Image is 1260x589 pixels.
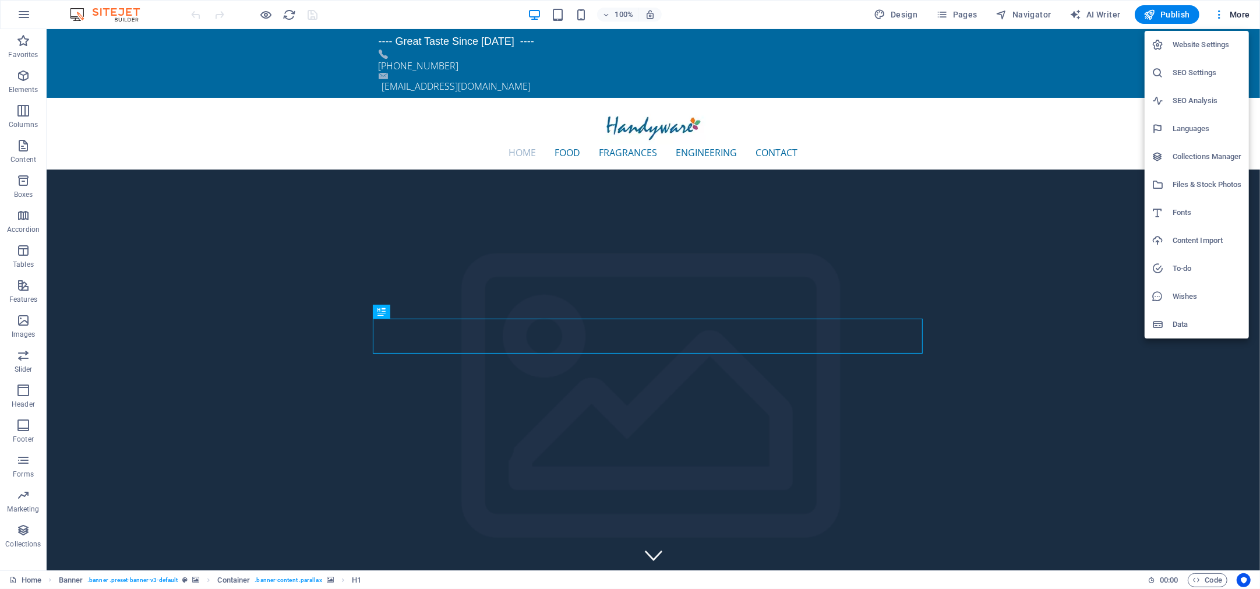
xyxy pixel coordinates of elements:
[1173,38,1242,52] h6: Website Settings
[1173,122,1242,136] h6: Languages
[1173,150,1242,164] h6: Collections Manager
[1173,94,1242,108] h6: SEO Analysis
[1173,318,1242,331] h6: Data
[1173,234,1242,248] h6: Content Import
[1173,178,1242,192] h6: Files & Stock Photos
[1173,262,1242,276] h6: To-do
[1173,290,1242,304] h6: Wishes
[1173,206,1242,220] h6: Fonts
[1173,66,1242,80] h6: SEO Settings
